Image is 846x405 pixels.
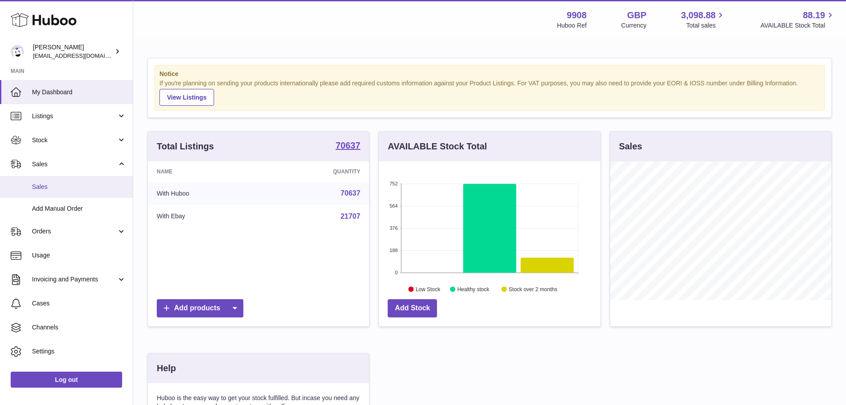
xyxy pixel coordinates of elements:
[157,362,176,374] h3: Help
[341,213,361,220] a: 21707
[395,270,398,275] text: 0
[509,286,557,292] text: Stock over 2 months
[32,347,126,356] span: Settings
[32,112,117,120] span: Listings
[32,183,126,191] span: Sales
[159,70,820,78] strong: Notice
[803,9,825,21] span: 88.19
[159,89,214,106] a: View Listings
[681,9,726,30] a: 3,098.88 Total sales
[32,136,117,144] span: Stock
[567,9,587,21] strong: 9908
[619,140,642,152] h3: Sales
[148,182,265,205] td: With Huboo
[33,52,131,59] span: [EMAIL_ADDRESS][DOMAIN_NAME]
[157,140,214,152] h3: Total Listings
[148,161,265,182] th: Name
[621,21,647,30] div: Currency
[32,251,126,260] span: Usage
[32,323,126,332] span: Channels
[157,299,243,317] a: Add products
[32,227,117,236] span: Orders
[389,203,397,209] text: 564
[760,9,835,30] a: 88.19 AVAILABLE Stock Total
[32,205,126,213] span: Add Manual Order
[760,21,835,30] span: AVAILABLE Stock Total
[148,205,265,228] td: With Ebay
[389,181,397,186] text: 752
[416,286,441,292] text: Low Stock
[32,160,117,168] span: Sales
[32,275,117,284] span: Invoicing and Payments
[681,9,716,21] span: 3,098.88
[33,43,113,60] div: [PERSON_NAME]
[11,372,122,388] a: Log out
[557,21,587,30] div: Huboo Ref
[341,189,361,197] a: 70637
[32,299,126,308] span: Cases
[686,21,726,30] span: Total sales
[336,141,361,150] strong: 70637
[265,161,369,182] th: Quantity
[389,248,397,253] text: 188
[457,286,490,292] text: Healthy stock
[159,79,820,106] div: If you're planning on sending your products internationally please add required customs informati...
[389,225,397,231] text: 376
[388,299,437,317] a: Add Stock
[388,140,487,152] h3: AVAILABLE Stock Total
[336,141,361,152] a: 70637
[11,45,24,58] img: internalAdmin-9908@internal.huboo.com
[32,88,126,96] span: My Dashboard
[627,9,646,21] strong: GBP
